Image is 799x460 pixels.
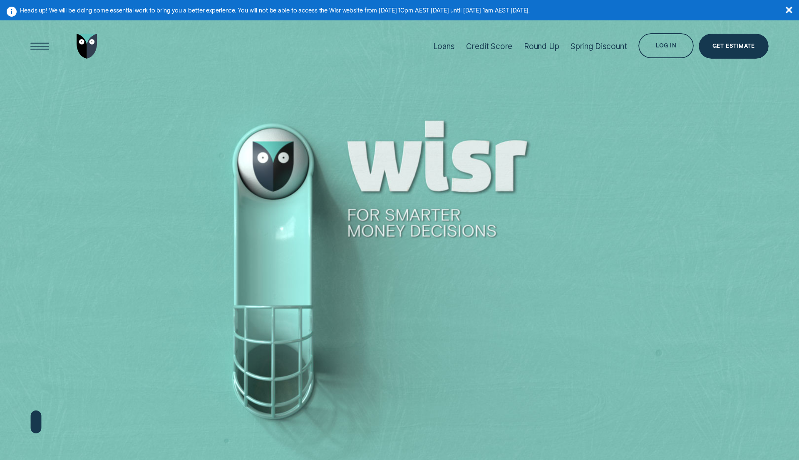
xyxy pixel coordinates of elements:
[571,18,627,74] a: Spring Discount
[74,18,99,74] a: Go to home page
[638,33,694,58] button: Log in
[466,42,512,51] div: Credit Score
[466,18,512,74] a: Credit Score
[571,42,627,51] div: Spring Discount
[699,34,769,59] a: Get Estimate
[77,34,97,59] img: Wisr
[524,42,559,51] div: Round Up
[27,34,52,59] button: Open Menu
[433,18,455,74] a: Loans
[524,18,559,74] a: Round Up
[433,42,455,51] div: Loans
